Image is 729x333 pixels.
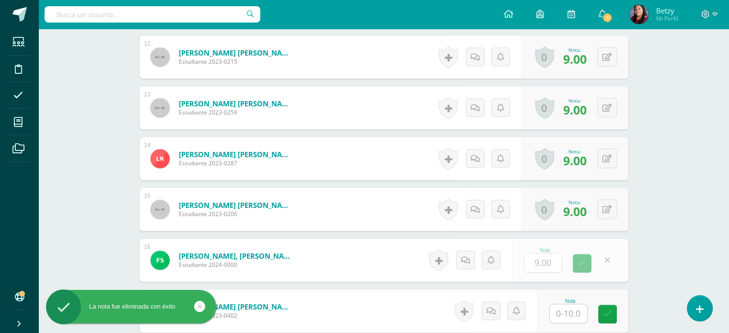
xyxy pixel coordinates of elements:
[563,97,587,104] div: Nota:
[549,299,591,304] div: Nota
[524,248,566,253] div: Nota
[179,311,294,320] span: Estudiante 2023-0402
[179,57,294,66] span: Estudiante 2023-0215
[656,6,678,15] span: Betzy
[45,6,260,23] input: Busca un usuario...
[563,199,587,206] div: Nota:
[629,5,648,24] img: e3ef1c2e9fb4cf0091d72784ffee823d.png
[179,302,294,311] a: [PERSON_NAME] [PERSON_NAME]
[179,48,294,57] a: [PERSON_NAME] [PERSON_NAME]
[179,200,294,210] a: [PERSON_NAME] [PERSON_NAME]
[535,46,554,68] a: 0
[563,203,587,219] span: 9.00
[150,200,170,219] img: 45x45
[550,304,587,323] input: 0-10.0
[150,149,170,168] img: 618035afaea7a5a1f98aff67f6521177.png
[179,149,294,159] a: [PERSON_NAME] [PERSON_NAME]
[179,210,294,218] span: Estudiante 2023-0206
[563,148,587,155] div: Nota:
[150,251,170,270] img: 0a8a03da8a188ea7005543a51c2d0e14.png
[46,302,216,311] div: La nota fue eliminada con éxito
[179,251,294,261] a: [PERSON_NAME], [PERSON_NAME]
[563,46,587,53] div: Nota:
[524,253,562,272] input: 0-10.0
[150,98,170,117] img: 45x45
[179,99,294,108] a: [PERSON_NAME] [PERSON_NAME]
[563,102,587,118] span: 9.00
[179,159,294,167] span: Estudiante 2023-0287
[656,14,678,23] span: Mi Perfil
[179,261,294,269] span: Estudiante 2024-0000
[535,198,554,220] a: 0
[535,148,554,170] a: 0
[563,152,587,169] span: 9.00
[563,51,587,67] span: 9.00
[150,47,170,67] img: 45x45
[535,97,554,119] a: 0
[602,12,613,23] span: 1
[179,108,294,116] span: Estudiante 2023-0259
